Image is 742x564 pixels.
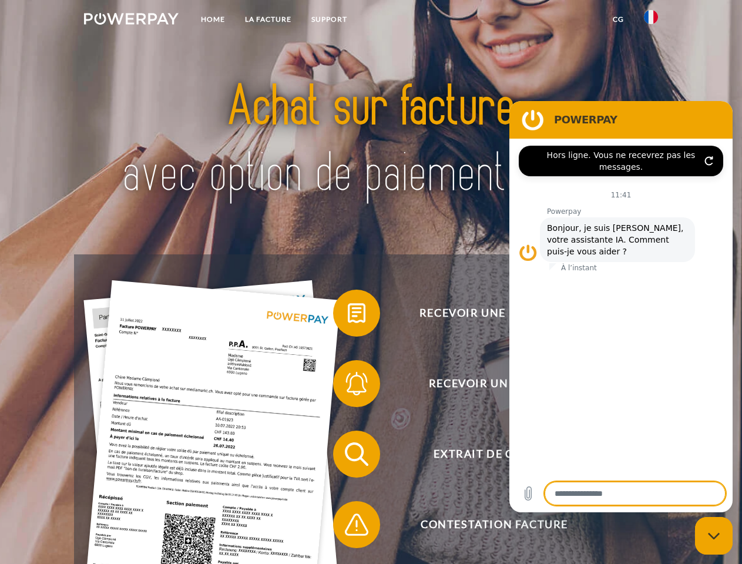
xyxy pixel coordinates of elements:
[509,101,733,512] iframe: Fenêtre de messagerie
[342,439,371,469] img: qb_search.svg
[235,9,301,30] a: LA FACTURE
[342,369,371,398] img: qb_bell.svg
[350,360,638,407] span: Recevoir un rappel?
[333,360,639,407] button: Recevoir un rappel?
[603,9,634,30] a: CG
[644,10,658,24] img: fr
[342,510,371,539] img: qb_warning.svg
[350,431,638,478] span: Extrait de compte
[84,13,179,25] img: logo-powerpay-white.svg
[695,517,733,555] iframe: Bouton de lancement de la fenêtre de messagerie, conversation en cours
[191,9,235,30] a: Home
[112,56,630,225] img: title-powerpay_fr.svg
[333,290,639,337] button: Recevoir une facture ?
[333,431,639,478] button: Extrait de compte
[333,501,639,548] button: Contestation Facture
[350,501,638,548] span: Contestation Facture
[301,9,357,30] a: Support
[350,290,638,337] span: Recevoir une facture ?
[342,298,371,328] img: qb_bill.svg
